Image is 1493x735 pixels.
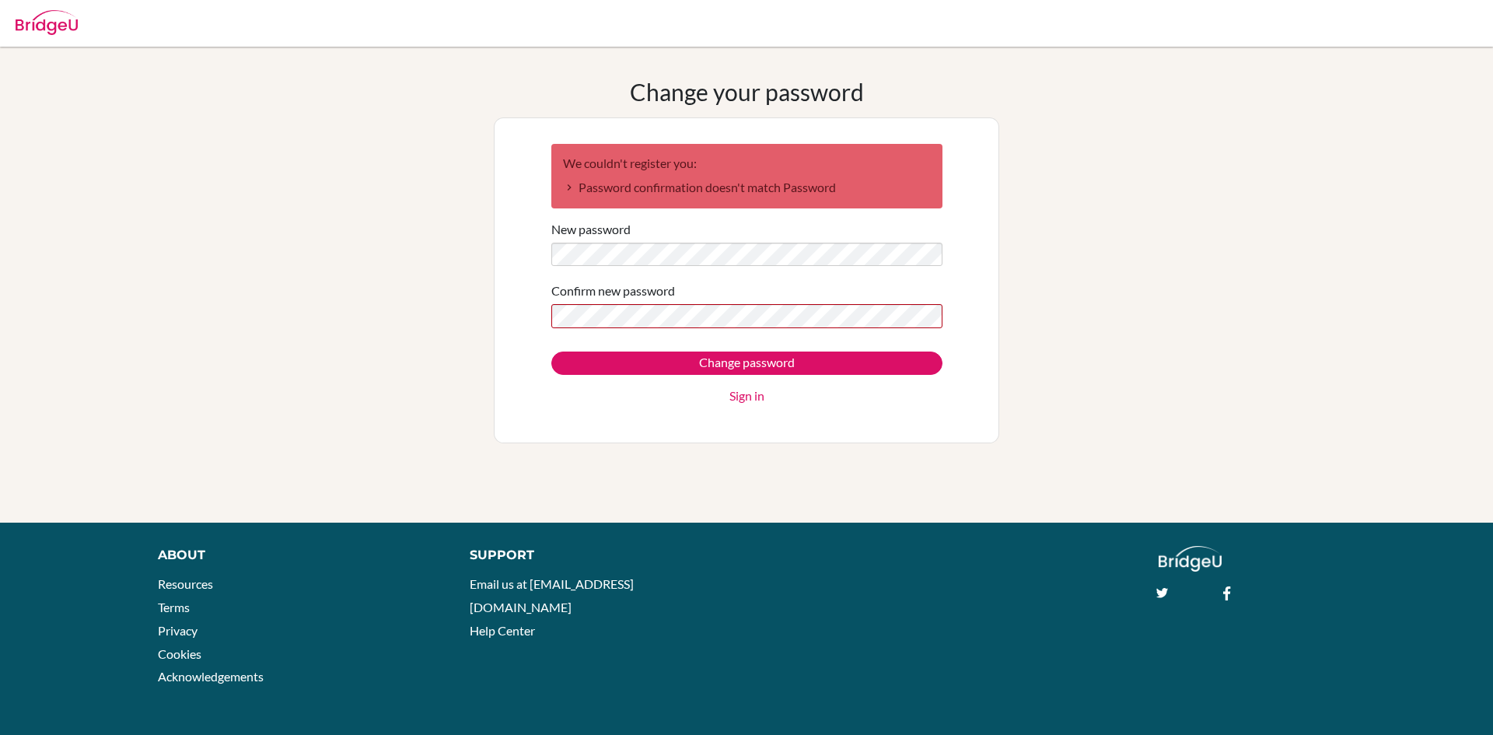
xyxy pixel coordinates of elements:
li: Password confirmation doesn't match Password [563,178,931,197]
a: Help Center [470,623,535,638]
label: Confirm new password [551,282,675,300]
h1: Change your password [630,78,864,106]
a: Resources [158,576,213,591]
input: Change password [551,352,942,375]
a: Cookies [158,646,201,661]
img: Bridge-U [16,10,78,35]
label: New password [551,220,631,239]
a: Privacy [158,623,198,638]
a: Email us at [EMAIL_ADDRESS][DOMAIN_NAME] [470,576,634,614]
a: Terms [158,600,190,614]
div: About [158,546,435,565]
a: Acknowledgements [158,669,264,684]
a: Sign in [729,387,764,405]
img: logo_white@2x-f4f0deed5e89b7ecb1c2cc34c3e3d731f90f0f143d5ea2071677605dd97b5244.png [1159,546,1222,572]
h2: We couldn't register you: [563,156,931,170]
div: Support [470,546,729,565]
